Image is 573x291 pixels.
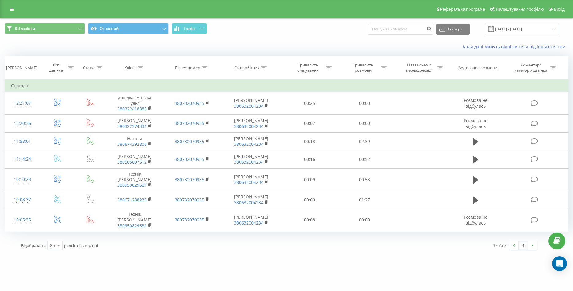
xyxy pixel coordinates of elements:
span: Відображати [21,243,46,248]
div: 10:05:35 [11,214,34,226]
td: 00:08 [282,209,337,232]
a: 380950829581 [117,182,147,188]
a: 380732070935 [175,156,204,162]
div: Статус [83,65,95,70]
a: 380632004234 [234,179,263,185]
td: 00:25 [282,92,337,115]
input: Пошук за номером [368,24,433,35]
span: Розмова не відбулась [464,97,488,109]
span: Всі дзвінки [15,26,35,31]
span: Налаштування профілю [496,7,544,12]
a: 380632004234 [234,123,263,129]
span: Розмова не відбулась [464,214,488,225]
td: Сьогодні [5,80,568,92]
a: 380732070935 [175,138,204,144]
td: Наталя [106,133,163,150]
td: 00:52 [337,150,392,168]
button: Всі дзвінки [5,23,85,34]
a: 380632004234 [234,141,263,147]
div: Бізнес номер [175,65,200,70]
td: 00:00 [337,209,392,232]
a: 380671288235 [117,197,147,203]
td: 01:27 [337,191,392,209]
a: Коли дані можуть відрізнятися вiд інших систем [463,44,568,50]
div: 25 [50,242,55,249]
a: 380674392806 [117,141,147,147]
button: Експорт [436,24,470,35]
div: 1 - 7 з 7 [493,242,506,248]
span: Вихід [554,7,565,12]
a: 380732070935 [175,100,204,106]
td: [PERSON_NAME] [220,168,282,191]
td: Технік [PERSON_NAME] [106,209,163,232]
td: [PERSON_NAME] [220,150,282,168]
a: 380732070935 [175,177,204,182]
div: Клієнт [124,65,136,70]
div: 11:14:24 [11,153,34,165]
a: 380322418888 [117,106,147,112]
td: 00:53 [337,168,392,191]
div: 11:58:01 [11,135,34,147]
div: 10:08:37 [11,194,34,206]
td: 00:13 [282,133,337,150]
td: [PERSON_NAME] [106,150,163,168]
a: 380632004234 [234,200,263,205]
span: Графік [184,26,196,31]
a: 380950829581 [117,223,147,229]
td: 00:09 [282,168,337,191]
td: [PERSON_NAME] [220,133,282,150]
td: довідка "Аптека Пульс" [106,92,163,115]
a: 380732070935 [175,217,204,223]
div: 12:20:36 [11,118,34,130]
button: Основний [88,23,169,34]
td: 00:07 [282,114,337,132]
a: 380505807512 [117,159,147,165]
span: Розмова не відбулась [464,118,488,129]
a: 380632004234 [234,220,263,226]
div: Назва схеми переадресації [403,62,436,73]
div: Коментар/категорія дзвінка [513,62,549,73]
div: 10:10:28 [11,173,34,185]
a: 1 [519,241,528,250]
td: [PERSON_NAME] [220,191,282,209]
a: 380322374331 [117,123,147,129]
span: рядків на сторінці [64,243,98,248]
div: Тривалість очікування [292,62,325,73]
button: Графік [172,23,207,34]
td: [PERSON_NAME] [220,209,282,232]
td: 00:00 [337,92,392,115]
span: Реферальна програма [440,7,485,12]
td: Технік [PERSON_NAME] [106,168,163,191]
div: 12:21:07 [11,97,34,109]
td: 00:16 [282,150,337,168]
a: 380632004234 [234,159,263,165]
td: 02:39 [337,133,392,150]
a: 380732070935 [175,197,204,203]
a: 380632004234 [234,103,263,109]
div: Тип дзвінка [45,62,67,73]
td: 00:09 [282,191,337,209]
div: Тривалість розмови [347,62,380,73]
td: [PERSON_NAME] [220,114,282,132]
div: Аудіозапис розмови [458,65,497,70]
td: 00:00 [337,114,392,132]
div: Співробітник [234,65,259,70]
div: [PERSON_NAME] [6,65,37,70]
td: [PERSON_NAME] [106,114,163,132]
td: [PERSON_NAME] [220,92,282,115]
div: Open Intercom Messenger [552,256,567,271]
a: 380732070935 [175,120,204,126]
